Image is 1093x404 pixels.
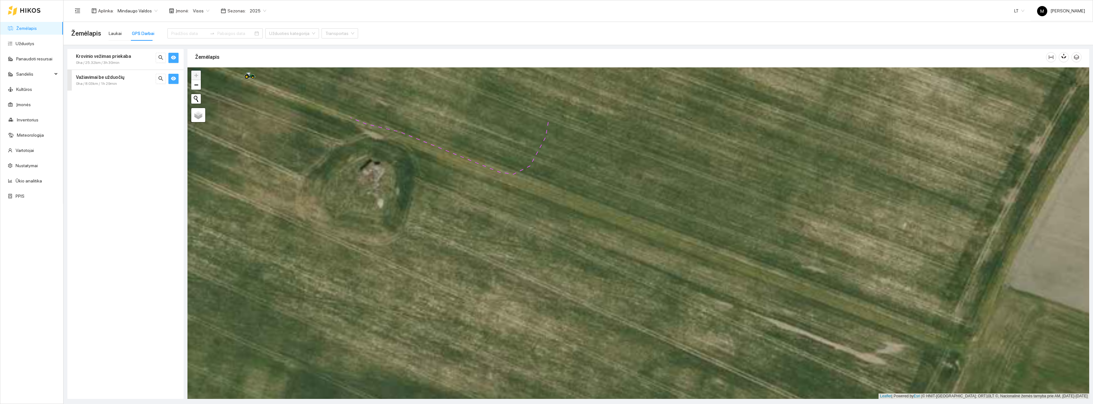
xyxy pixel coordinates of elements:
[16,163,38,168] a: Nustatymai
[880,394,892,398] a: Leaflet
[71,28,101,38] span: Žemėlapis
[250,6,266,16] span: 2025
[16,41,34,46] a: Užduotys
[171,30,207,37] input: Pradžios data
[16,68,52,80] span: Sandėlis
[92,8,97,13] span: layout
[17,133,44,138] a: Meteorologija
[194,81,198,89] span: −
[1046,52,1056,62] button: column-width
[109,30,122,37] div: Laukai
[158,76,163,82] span: search
[210,31,215,36] span: swap-right
[921,394,922,398] span: |
[75,8,80,14] span: menu-fold
[67,49,184,70] div: Krovinio vežimas priekaba0ha / 25.32km / 3h 30minsearcheye
[221,8,226,13] span: calendar
[16,148,34,153] a: Vartotojai
[1014,6,1024,16] span: LT
[158,55,163,61] span: search
[194,71,198,79] span: +
[76,81,117,87] span: 0ha / 8.03km / 1h 29min
[16,26,37,31] a: Žemėlapis
[16,56,52,61] a: Panaudoti resursai
[67,70,184,91] div: Važiavimai be užduočių0ha / 8.03km / 1h 29minsearcheye
[217,30,253,37] input: Pabaigos data
[169,8,174,13] span: shop
[132,30,154,37] div: GPS Darbai
[171,55,176,61] span: eye
[168,74,179,84] button: eye
[98,7,114,14] span: Aplinka :
[1040,6,1044,16] span: M
[191,71,201,80] a: Zoom in
[16,102,31,107] a: Įmonės
[16,194,24,199] a: PPIS
[195,48,1046,66] div: Žemėlapis
[191,108,205,122] a: Layers
[118,6,158,16] span: Mindaugo Valdos
[191,94,201,104] button: Initiate a new search
[176,7,189,14] span: Įmonė :
[171,76,176,82] span: eye
[76,54,131,59] strong: Krovinio vežimas priekaba
[227,7,246,14] span: Sezonas :
[879,394,1089,399] div: | Powered by © HNIT-[GEOGRAPHIC_DATA]; ORT10LT ©, Nacionalinė žemės tarnyba prie AM, [DATE]-[DATE]
[193,6,209,16] span: Visos
[168,53,179,63] button: eye
[76,75,124,80] strong: Važiavimai be užduočių
[1046,55,1056,60] span: column-width
[210,31,215,36] span: to
[16,178,42,183] a: Ūkio analitika
[17,117,38,122] a: Inventorius
[1037,8,1085,13] span: [PERSON_NAME]
[914,394,920,398] a: Esri
[76,60,119,66] span: 0ha / 25.32km / 3h 30min
[71,4,84,17] button: menu-fold
[156,74,166,84] button: search
[156,53,166,63] button: search
[191,80,201,90] a: Zoom out
[16,87,32,92] a: Kultūros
